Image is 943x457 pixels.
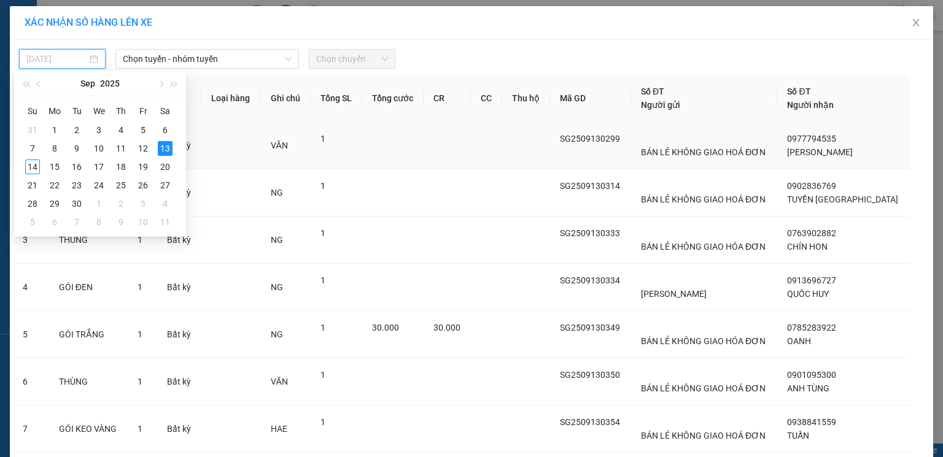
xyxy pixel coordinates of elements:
[80,71,95,96] button: Sep
[114,196,128,211] div: 2
[787,336,811,346] span: OANH
[49,217,128,264] td: THÙNG
[110,213,132,231] td: 2025-10-09
[132,121,154,139] td: 2025-09-05
[25,159,40,174] div: 14
[311,75,362,122] th: Tổng SL
[117,55,203,72] div: 0938636483
[88,194,110,213] td: 2025-10-01
[271,282,283,292] span: NG
[362,75,424,122] th: Tổng cước
[285,55,292,63] span: down
[911,18,921,28] span: close
[132,139,154,158] td: 2025-09-12
[10,40,109,69] div: BÁN LẺ KHÔNG GIAO HÓA ĐƠN
[13,264,49,311] td: 4
[44,176,66,194] td: 2025-09-22
[21,139,44,158] td: 2025-09-07
[560,417,620,427] span: SG2509130354
[320,181,325,191] span: 1
[787,147,853,157] span: [PERSON_NAME]
[69,178,84,193] div: 23
[21,121,44,139] td: 2025-08-31
[123,50,292,68] span: Chọn tuyến - nhóm tuyến
[88,101,110,121] th: We
[158,178,173,193] div: 27
[114,215,128,229] div: 9
[136,141,150,156] div: 12
[132,158,154,176] td: 2025-09-19
[787,417,836,427] span: 0938841559
[49,311,128,358] td: GÓI TRẮNG
[13,358,49,405] td: 6
[560,181,620,191] span: SG2509130314
[787,275,836,285] span: 0913696727
[13,217,49,264] td: 3
[316,50,388,68] span: Chọn chuyến
[49,405,128,453] td: GÓI KEO VÀNG
[138,282,142,292] span: 1
[66,194,88,213] td: 2025-09-30
[25,141,40,156] div: 7
[25,178,40,193] div: 21
[158,123,173,137] div: 6
[787,181,836,191] span: 0902836769
[320,228,325,238] span: 1
[157,217,201,264] td: Bất kỳ
[157,405,201,453] td: Bất kỳ
[158,159,173,174] div: 20
[47,141,62,156] div: 8
[154,139,176,158] td: 2025-09-13
[136,196,150,211] div: 3
[114,123,128,137] div: 4
[641,100,680,110] span: Người gửi
[787,370,836,380] span: 0901095300
[787,86,810,96] span: Số ĐT
[154,213,176,231] td: 2025-10-11
[115,79,160,92] span: Chưa thu
[44,213,66,231] td: 2025-10-06
[641,336,766,346] span: BÁN LẺ KHÔNG GIAO HÓA ĐƠN
[110,139,132,158] td: 2025-09-11
[110,158,132,176] td: 2025-09-18
[66,101,88,121] th: Tu
[271,377,288,386] span: VĂN
[44,139,66,158] td: 2025-09-08
[138,235,142,245] span: 1
[44,101,66,121] th: Mo
[44,121,66,139] td: 2025-09-01
[136,123,150,137] div: 5
[787,431,809,440] span: TUẤN
[44,158,66,176] td: 2025-09-15
[44,194,66,213] td: 2025-09-29
[787,383,829,393] span: ANH TÙNG
[158,215,173,229] div: 11
[88,121,110,139] td: 2025-09-03
[787,228,836,238] span: 0763902882
[47,178,62,193] div: 22
[66,176,88,194] td: 2025-09-23
[25,215,40,229] div: 5
[49,264,128,311] td: GÓI ĐEN
[91,196,106,211] div: 1
[91,123,106,137] div: 3
[560,228,620,238] span: SG2509130333
[117,10,203,40] div: Vĩnh Long
[157,358,201,405] td: Bất kỳ
[320,134,325,144] span: 1
[424,75,471,122] th: CR
[320,417,325,427] span: 1
[899,6,933,40] button: Close
[88,158,110,176] td: 2025-09-17
[154,121,176,139] td: 2025-09-06
[47,159,62,174] div: 15
[641,194,766,204] span: BÁN LẺ KHÔNG GIAO HOÁ ĐƠN
[787,289,829,299] span: QUỐC HUY
[110,176,132,194] td: 2025-09-25
[66,213,88,231] td: 2025-10-07
[271,140,288,150] span: VĂN
[271,188,283,198] span: NG
[66,139,88,158] td: 2025-09-09
[69,159,84,174] div: 16
[641,242,766,252] span: BÁN LẺ KHÔNG GIAO HÓA ĐƠN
